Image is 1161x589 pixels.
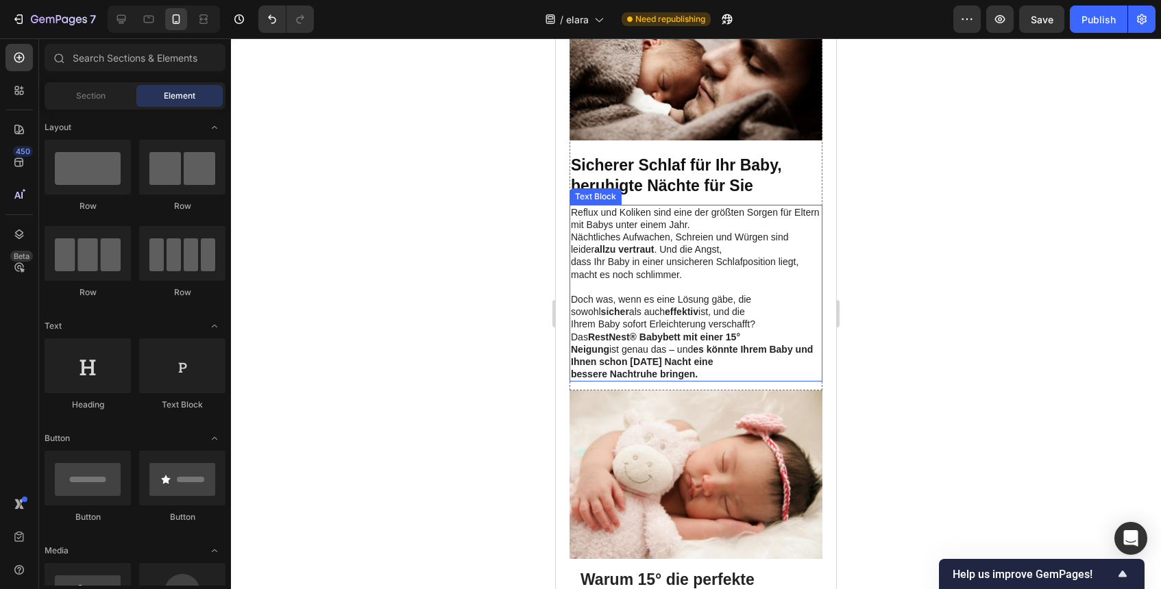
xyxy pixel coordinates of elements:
span: Text [45,320,62,332]
div: Heading [45,399,131,411]
button: Publish [1070,5,1127,33]
strong: es könnte Ihrem Baby und Ihnen schon [DATE] Nacht eine [15,305,257,329]
div: Text Block [16,152,63,164]
div: Text Block [139,399,225,411]
input: Search Sections & Elements [45,44,225,71]
p: Reflux und Koliken sind eine der größten Sorgen für Eltern mit Babys unter einem Jahr. [15,168,265,192]
span: Layout [45,121,71,134]
span: Element [164,90,195,102]
span: Toggle open [204,540,225,562]
p: dass Ihr Baby in einer unsicheren Schlafposition liegt, macht es noch schlimmer. [15,217,265,242]
button: Save [1019,5,1064,33]
button: 7 [5,5,102,33]
button: Show survey - Help us improve GemPages! [953,566,1131,582]
div: 450 [13,146,33,157]
span: Media [45,544,69,557]
strong: allzu vertraut [38,205,98,216]
div: Open Intercom Messenger [1114,522,1147,555]
span: Button [45,432,70,444]
p: Ihrem Baby sofort Erleichterung verschafft? Das [15,279,265,304]
div: Beta [10,251,33,262]
div: Button [45,511,131,523]
p: Doch was, wenn es eine Lösung gäbe, die sowohl als auch ist, und die [15,255,265,279]
div: Publish [1081,12,1116,27]
strong: Neigung [15,305,53,316]
span: Need republishing [635,13,705,25]
span: elara [566,12,589,27]
span: Save [1031,14,1053,25]
iframe: Design area [556,38,836,589]
div: Row [139,200,225,212]
strong: bessere Nachtruhe bringen. [15,330,142,341]
span: Toggle open [204,427,225,449]
span: Help us improve GemPages! [953,568,1114,581]
div: Undo/Redo [258,5,314,33]
strong: Sicherer Schlaf für Ihr Baby, beruhigte Nächte für Sie [15,118,226,156]
p: 7 [90,11,96,27]
div: Row [45,200,131,212]
span: Toggle open [204,315,225,337]
img: image_demo.jpg [14,352,267,521]
strong: RestNest® Babybett mit einer 15° [32,293,184,304]
p: Nächtliches Aufwachen, Schreien und Würgen sind leider . Und die Angst, [15,192,265,217]
span: Toggle open [204,116,225,138]
div: Row [45,286,131,299]
p: ist genau das – und [15,305,265,329]
span: / [560,12,563,27]
strong: effektiv [109,268,143,279]
span: Section [76,90,106,102]
strong: sicher [45,268,73,279]
div: Row [139,286,225,299]
div: Button [139,511,225,523]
